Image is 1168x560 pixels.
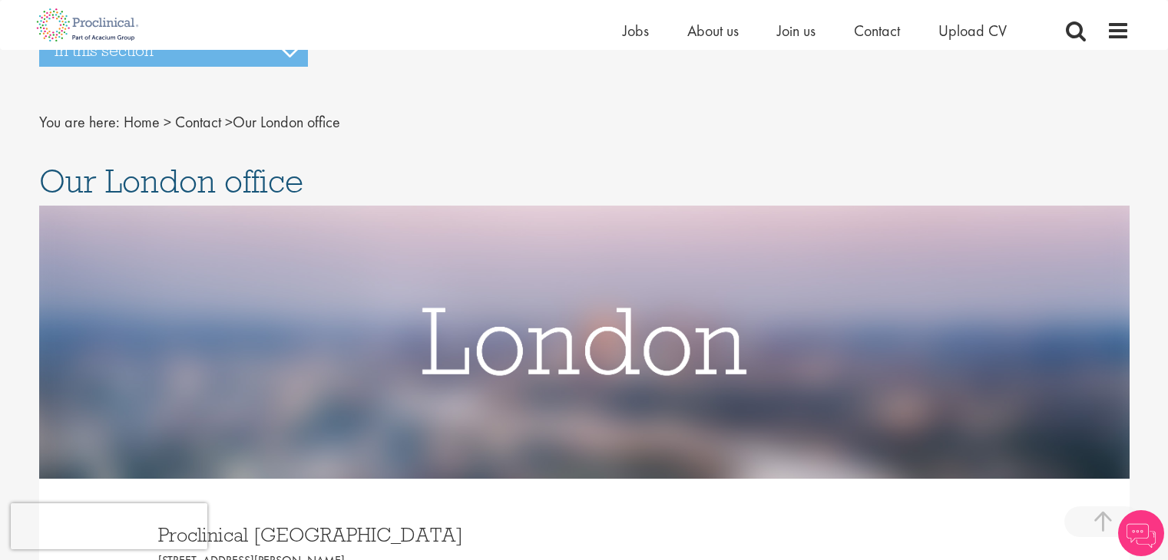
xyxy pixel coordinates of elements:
span: Our London office [39,160,303,202]
h3: In this section [39,35,308,67]
iframe: reCAPTCHA [11,503,207,549]
a: About us [687,21,739,41]
a: breadcrumb link to Contact [175,112,221,132]
a: Contact [854,21,900,41]
span: You are here: [39,112,120,132]
h3: Proclinical [GEOGRAPHIC_DATA] [158,525,573,545]
span: Our London office [124,112,340,132]
a: Jobs [623,21,649,41]
a: Join us [777,21,816,41]
a: breadcrumb link to Home [124,112,160,132]
span: > [225,112,233,132]
a: Upload CV [938,21,1007,41]
img: Chatbot [1118,510,1164,556]
span: > [164,112,171,132]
